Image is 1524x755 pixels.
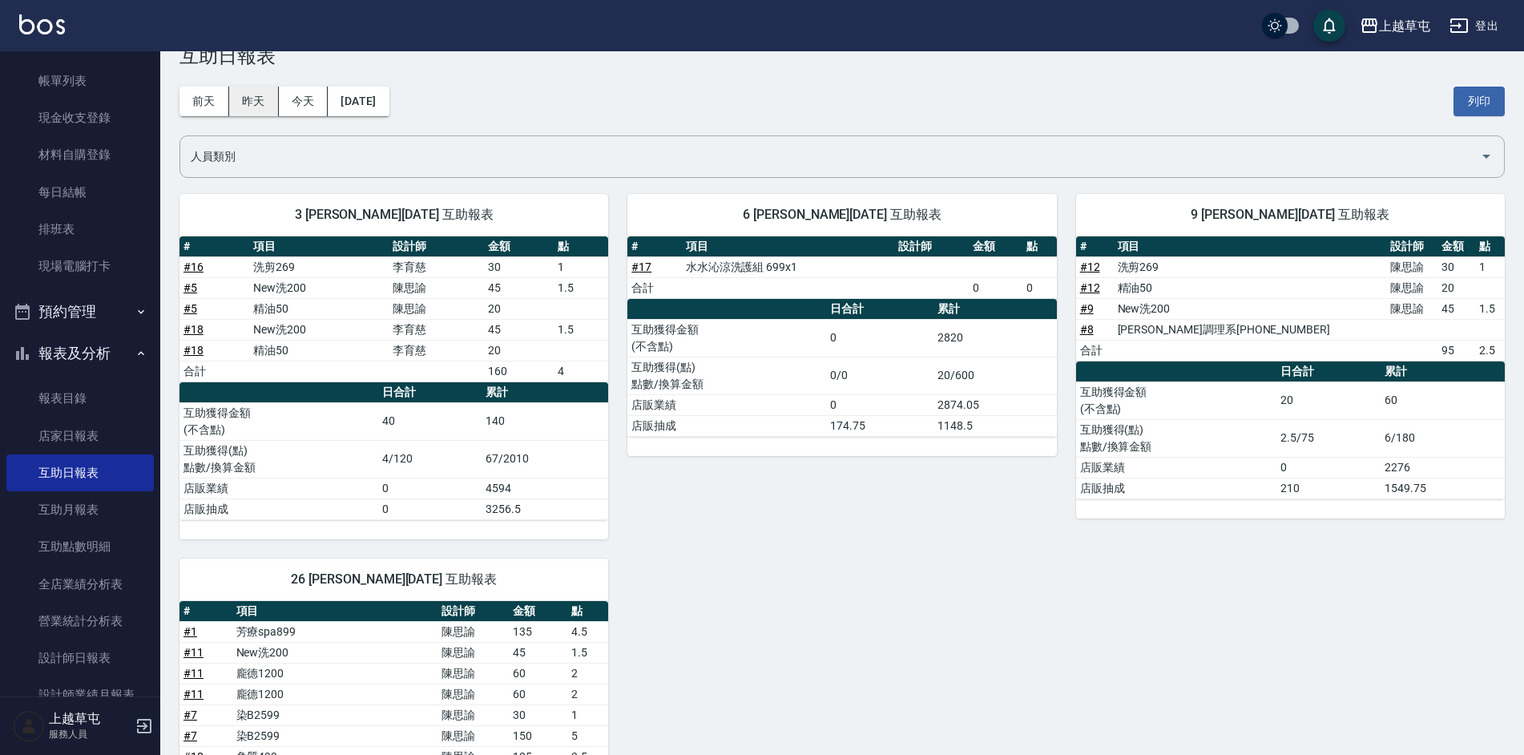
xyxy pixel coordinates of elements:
[229,87,279,116] button: 昨天
[389,236,484,257] th: 設計師
[1080,323,1094,336] a: #8
[13,710,45,742] img: Person
[389,340,484,361] td: 李育慈
[1386,256,1437,277] td: 陳思諭
[179,402,378,440] td: 互助獲得金額 (不含點)
[49,727,131,741] p: 服務人員
[509,705,566,725] td: 30
[437,705,510,725] td: 陳思諭
[509,621,566,642] td: 135
[567,684,609,705] td: 2
[6,676,154,713] a: 設計師業績月報表
[378,402,482,440] td: 40
[389,277,484,298] td: 陳思諭
[1076,457,1276,478] td: 店販業績
[509,684,566,705] td: 60
[509,725,566,746] td: 150
[249,298,389,319] td: 精油50
[1386,236,1437,257] th: 設計師
[1443,11,1505,41] button: 登出
[1437,298,1475,319] td: 45
[1114,277,1387,298] td: 精油50
[1437,256,1475,277] td: 30
[179,601,232,622] th: #
[6,640,154,676] a: 設計師日報表
[378,499,482,519] td: 0
[179,87,229,116] button: 前天
[567,725,609,746] td: 5
[631,260,651,273] a: #17
[6,333,154,374] button: 報表及分析
[6,454,154,491] a: 互助日報表
[1379,16,1430,36] div: 上越草屯
[6,63,154,99] a: 帳單列表
[249,236,389,257] th: 項目
[567,601,609,622] th: 點
[1114,298,1387,319] td: New洗200
[232,663,437,684] td: 龐德1200
[199,571,589,587] span: 26 [PERSON_NAME][DATE] 互助報表
[6,291,154,333] button: 預約管理
[279,87,329,116] button: 今天
[484,236,554,257] th: 金額
[627,277,681,298] td: 合計
[484,361,554,382] td: 160
[1381,361,1505,382] th: 累計
[1022,236,1057,257] th: 點
[1475,298,1505,319] td: 1.5
[1080,302,1094,315] a: #9
[179,382,608,520] table: a dense table
[1276,382,1381,419] td: 20
[482,440,608,478] td: 67/2010
[509,601,566,622] th: 金額
[933,357,1057,394] td: 20/600
[1437,277,1475,298] td: 20
[19,14,65,34] img: Logo
[933,415,1057,436] td: 1148.5
[554,256,609,277] td: 1
[389,298,484,319] td: 陳思諭
[484,319,554,340] td: 45
[1076,340,1114,361] td: 合計
[1353,10,1437,42] button: 上越草屯
[249,319,389,340] td: New洗200
[232,601,437,622] th: 項目
[6,99,154,136] a: 現金收支登錄
[682,236,895,257] th: 項目
[627,319,826,357] td: 互助獲得金額 (不含點)
[1475,256,1505,277] td: 1
[1022,277,1057,298] td: 0
[179,361,249,382] td: 合計
[554,319,609,340] td: 1.5
[1114,236,1387,257] th: 項目
[183,323,204,336] a: #18
[484,277,554,298] td: 45
[482,499,608,519] td: 3256.5
[249,256,389,277] td: 洗剪269
[249,277,389,298] td: New洗200
[378,382,482,403] th: 日合計
[6,380,154,417] a: 報表目錄
[482,478,608,499] td: 4594
[482,382,608,403] th: 累計
[933,319,1057,357] td: 2820
[1276,457,1381,478] td: 0
[554,361,609,382] td: 4
[509,663,566,684] td: 60
[554,236,609,257] th: 點
[183,625,197,638] a: #1
[49,711,131,727] h5: 上越草屯
[6,174,154,211] a: 每日結帳
[6,136,154,173] a: 材料自購登錄
[437,663,510,684] td: 陳思諭
[179,478,378,499] td: 店販業績
[437,601,510,622] th: 設計師
[328,87,389,116] button: [DATE]
[484,340,554,361] td: 20
[567,705,609,725] td: 1
[1437,236,1475,257] th: 金額
[933,394,1057,415] td: 2874.05
[6,528,154,565] a: 互助點數明細
[826,319,933,357] td: 0
[6,418,154,454] a: 店家日報表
